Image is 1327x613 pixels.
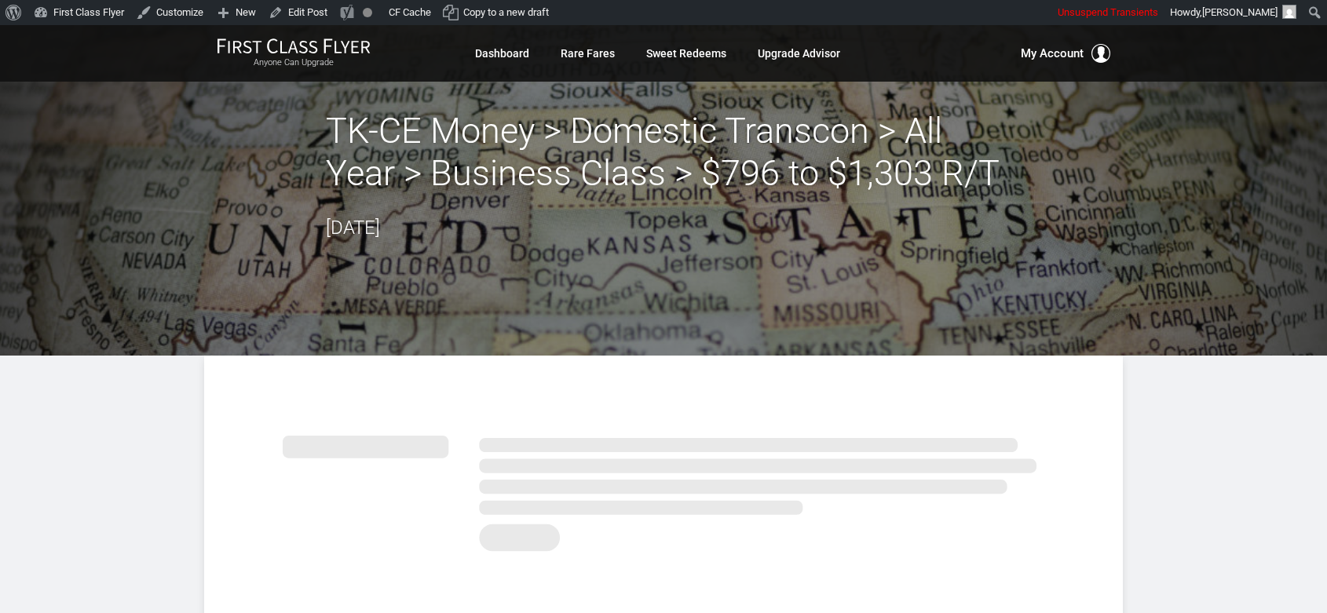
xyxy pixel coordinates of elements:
a: Rare Fares [561,39,615,68]
h2: TK-CE Money > Domestic Transcon > All Year > Business Class > $796 to $1,303 R/T [326,110,1001,195]
a: First Class FlyerAnyone Can Upgrade [217,38,371,69]
button: My Account [1021,44,1110,63]
span: Unsuspend Transients [1058,6,1158,18]
time: [DATE] [326,217,380,239]
img: First Class Flyer [217,38,371,54]
img: summary.svg [283,418,1044,560]
span: My Account [1021,44,1084,63]
a: Dashboard [475,39,529,68]
small: Anyone Can Upgrade [217,57,371,68]
span: [PERSON_NAME] [1202,6,1278,18]
a: Upgrade Advisor [758,39,840,68]
a: Sweet Redeems [646,39,726,68]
